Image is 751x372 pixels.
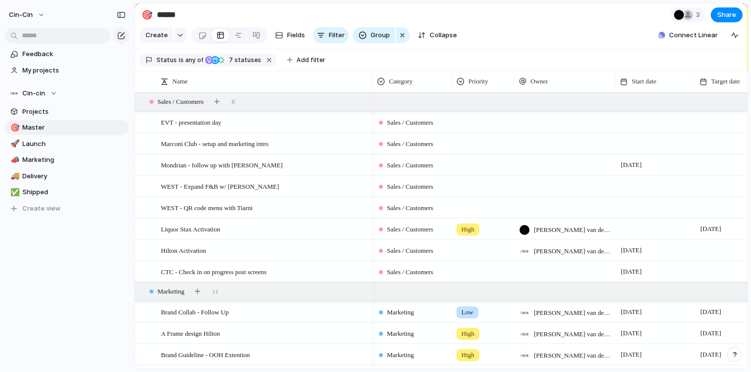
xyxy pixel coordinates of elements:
span: [PERSON_NAME] van den [PERSON_NAME] [534,308,611,318]
span: Collapse [430,30,457,40]
a: 🚚Delivery [5,169,129,184]
span: Hilton Activation [161,244,206,256]
span: Sales / Customers [387,139,433,149]
div: 🎯 [142,8,152,21]
span: Name [172,76,188,86]
button: 🎯 [139,7,155,23]
span: is [179,56,184,65]
span: Add filter [297,56,325,65]
span: Fields [287,30,305,40]
span: statuses [226,56,261,65]
span: Feedback [22,49,126,59]
span: Low [461,307,473,317]
button: Collapse [414,27,461,43]
button: 🚚 [9,171,19,181]
button: Filter [313,27,349,43]
span: High [461,350,474,360]
span: Sales / Customers [387,203,433,213]
button: ✅ [9,187,19,197]
button: Create [140,27,173,43]
span: Launch [22,139,126,149]
button: Add filter [281,53,331,67]
span: Master [22,123,126,133]
span: [DATE] [698,349,724,361]
a: 🎯Master [5,120,129,135]
span: Create [146,30,168,40]
span: Marketing [157,287,184,297]
span: My projects [22,66,126,75]
span: Filter [329,30,345,40]
span: Shipped [22,187,126,197]
span: Sales / Customers [387,160,433,170]
span: High [461,329,474,339]
a: Projects [5,104,129,119]
a: My projects [5,63,129,78]
span: Sales / Customers [387,118,433,128]
span: WEST - Expand F&B w/ [PERSON_NAME] [161,180,279,192]
span: [DATE] [618,327,644,339]
span: 8 [231,97,235,107]
span: Brand Guideline - OOH Extention [161,349,250,360]
span: Liquor Stax Activation [161,223,220,234]
span: 3 [696,10,703,20]
button: Create view [5,201,129,216]
button: 7 statuses [204,55,263,66]
span: Sales / Customers [387,224,433,234]
span: [PERSON_NAME] van den [PERSON_NAME] [534,329,611,339]
span: Sales / Customers [387,246,433,256]
span: [DATE] [618,159,644,171]
span: Start date [632,76,656,86]
span: Marketing [387,307,414,317]
button: 🎯 [9,123,19,133]
span: 7 [226,56,234,64]
span: [DATE] [618,244,644,256]
a: ✅Shipped [5,185,129,200]
a: 🚀Launch [5,137,129,151]
button: Connect Linear [654,28,722,43]
div: 📣 [10,154,17,166]
span: [DATE] [618,306,644,318]
span: Mondrian - follow up with [PERSON_NAME] [161,159,283,170]
span: Target date [711,76,740,86]
span: [PERSON_NAME] van den [PERSON_NAME] [534,246,611,256]
span: cin-cin [9,10,33,20]
button: 📣 [9,155,19,165]
div: 🎯 [10,122,17,134]
span: [DATE] [698,327,724,339]
span: Sales / Customers [387,267,433,277]
span: A Frame design Hilton [161,327,220,339]
span: [PERSON_NAME] van den [PERSON_NAME] [534,351,611,361]
button: Fields [271,27,309,43]
span: Marketing [22,155,126,165]
span: Marketing [387,329,414,339]
span: Priority [468,76,488,86]
span: [DATE] [618,266,644,278]
div: 🚀 [10,138,17,149]
span: [DATE] [618,349,644,361]
span: 11 [212,287,219,297]
span: [DATE] [698,306,724,318]
button: isany of [177,55,205,66]
span: High [461,224,474,234]
span: Connect Linear [669,30,718,40]
span: Owner [530,76,548,86]
span: Projects [22,107,126,117]
button: Share [711,7,743,22]
span: WEST - QR code menu with Tiarni [161,202,253,213]
span: Brand Collab - Follow Up [161,306,229,317]
span: EVT - presentation day [161,116,221,128]
span: Status [156,56,177,65]
span: Marketing [387,350,414,360]
span: any of [184,56,203,65]
span: Share [717,10,736,20]
button: cin-cin [4,7,50,23]
span: Cin-cin [22,88,45,98]
button: Group [353,27,395,43]
a: 📣Marketing [5,152,129,167]
span: CTC - Check in on progress post screens [161,266,267,277]
span: Delivery [22,171,126,181]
